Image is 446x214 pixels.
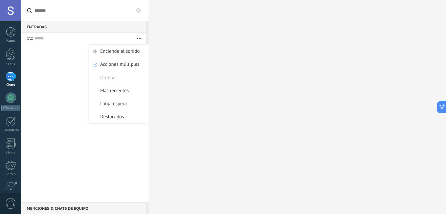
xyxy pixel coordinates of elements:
[1,62,20,66] div: Leads
[100,71,117,84] span: Ordenar
[100,45,140,58] span: Enciende el sonido
[1,105,20,111] div: WhatsApp
[1,128,20,133] div: Calendario
[21,202,146,214] div: Menciones & Chats de equipo
[132,33,146,44] button: Más
[1,172,20,177] div: Correo
[100,84,129,97] span: Más recientes
[100,110,124,123] span: Destacados
[100,58,139,71] span: Acciones múltiples
[21,21,146,33] div: Entradas
[1,151,20,155] div: Listas
[1,83,20,87] div: Chats
[1,39,20,43] div: Panel
[100,97,127,110] span: Larga espera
